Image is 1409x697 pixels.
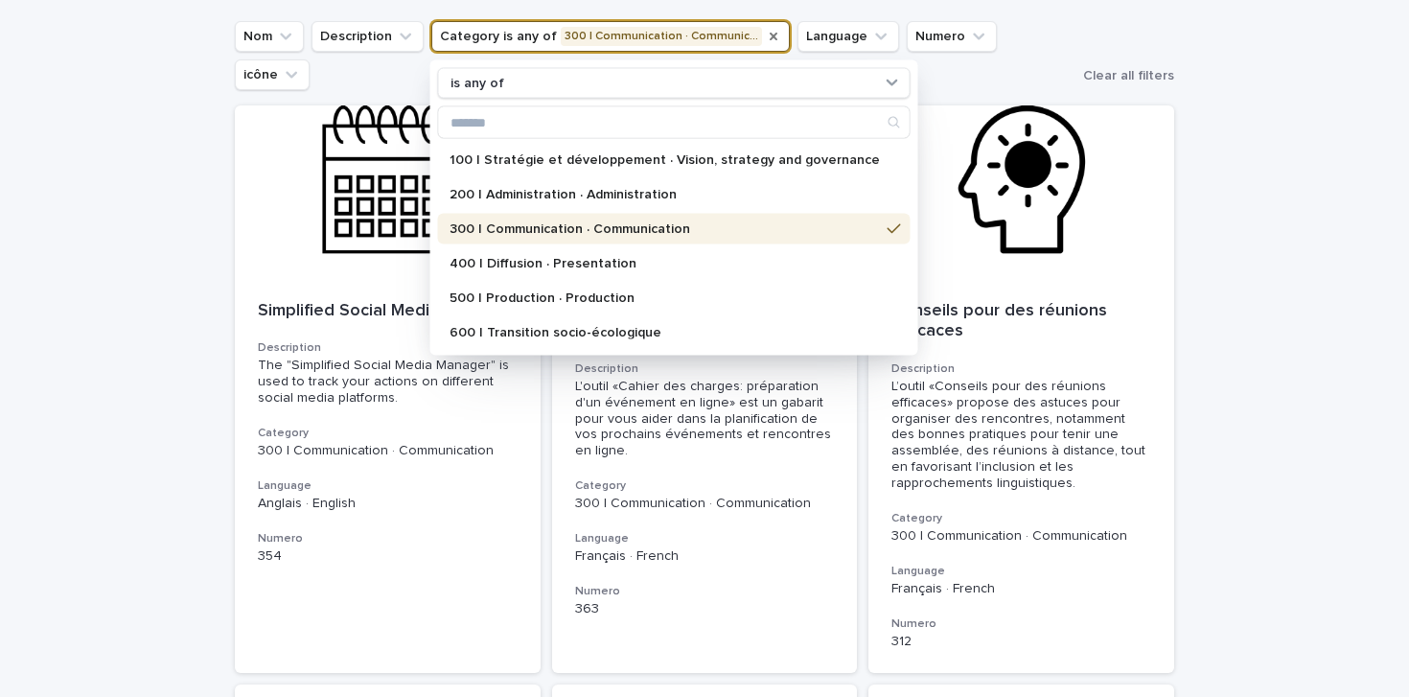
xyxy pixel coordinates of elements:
p: 300 | Communication · Communication [575,496,835,512]
button: Description [312,21,424,52]
h3: Description [575,361,835,377]
p: 300 | Communication · Communication [450,222,880,236]
h3: Language [258,478,518,494]
p: 300 | Communication · Communication [258,443,518,459]
p: 312 [891,634,1151,650]
p: 100 | Stratégie et développement · Vision, strategy and governance [450,153,880,167]
button: icône [235,59,310,90]
h3: Language [575,531,835,546]
p: 200 | Administration · Administration [450,188,880,201]
div: The "Simplified Social Media Manager" is used to track your actions on different social media pla... [258,358,518,406]
p: Conseils pour des réunions efficaces [891,301,1151,342]
p: Français · French [891,581,1151,597]
button: Nom [235,21,304,52]
a: Cahier des charges: préparation d'un événement en ligneDescriptionL'outil «Cahier des charges: pr... [552,105,858,673]
p: Français · French [575,548,835,565]
h3: Numero [258,531,518,546]
p: 400 | Diffusion · Presentation [450,257,880,270]
p: 500 | Production · Production [450,291,880,305]
button: Clear all filters [1075,61,1174,90]
h3: Description [891,361,1151,377]
span: Clear all filters [1083,69,1174,82]
div: Search [438,106,911,139]
div: L'outil «Cahier des charges: préparation d'un événement en ligne» est un gabarit pour vous aider ... [575,379,835,459]
input: Search [439,107,910,138]
h3: Category [575,478,835,494]
p: Simplified Social Media Manager [258,301,518,322]
button: Category [431,21,790,52]
p: 300 | Communication · Communication [891,528,1151,545]
p: 600 | Transition socio-écologique [450,326,880,339]
h3: Numero [891,616,1151,632]
p: is any of [450,75,504,91]
h3: Description [258,340,518,356]
button: Language [797,21,899,52]
button: Numero [907,21,997,52]
h3: Numero [575,584,835,599]
p: 363 [575,601,835,617]
div: L’outil «Conseils pour des réunions efficaces» propose des astuces pour organiser des rencontres,... [891,379,1151,492]
h3: Category [258,426,518,441]
p: 354 [258,548,518,565]
p: Anglais · English [258,496,518,512]
h3: Language [891,564,1151,579]
a: Simplified Social Media ManagerDescriptionThe "Simplified Social Media Manager" is used to track ... [235,105,541,673]
h3: Category [891,511,1151,526]
a: Conseils pour des réunions efficacesDescriptionL’outil «Conseils pour des réunions efficaces» pro... [868,105,1174,673]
